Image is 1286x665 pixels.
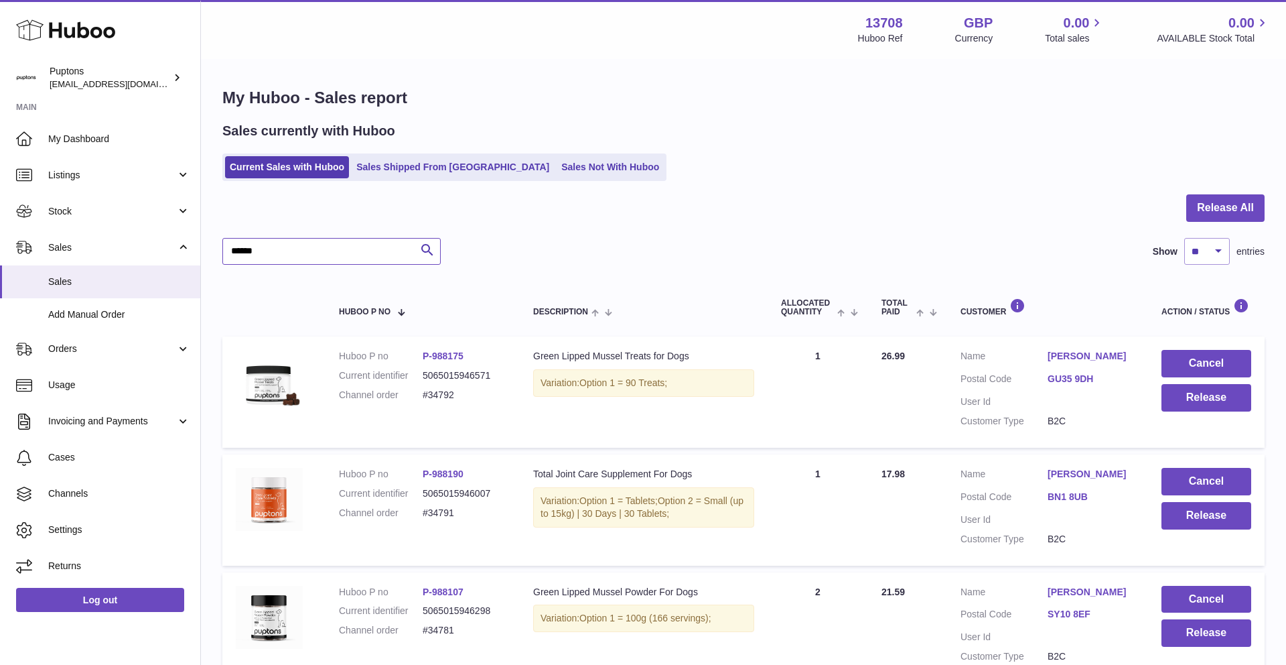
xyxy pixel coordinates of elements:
[339,308,390,316] span: Huboo P no
[964,14,993,32] strong: GBP
[48,343,176,355] span: Orders
[1045,14,1104,45] a: 0.00 Total sales
[533,369,754,397] div: Variation:
[339,468,423,481] dt: Huboo P no
[339,369,423,382] dt: Current identifier
[768,337,868,448] td: 1
[1153,245,1177,258] label: Show
[48,415,176,428] span: Invoicing and Payments
[881,299,913,316] span: Total paid
[423,587,463,597] a: P-988107
[423,487,506,500] dd: 5065015946007
[1064,14,1090,32] span: 0.00
[48,451,190,464] span: Cases
[1161,298,1251,316] div: Action / Status
[339,586,423,599] dt: Huboo P no
[48,487,190,500] span: Channels
[1048,650,1135,663] dd: B2C
[960,373,1048,389] dt: Postal Code
[881,351,905,361] span: 26.99
[1161,502,1251,530] button: Release
[533,487,754,528] div: Variation:
[960,350,1048,366] dt: Name
[533,308,588,316] span: Description
[222,122,395,140] h2: Sales currently with Huboo
[48,524,190,536] span: Settings
[423,351,463,361] a: P-988175
[339,389,423,402] dt: Channel order
[1161,619,1251,647] button: Release
[960,650,1048,663] dt: Customer Type
[1048,491,1135,503] a: BN1 8UB
[579,613,711,623] span: Option 1 = 100g (166 servings);
[960,415,1048,428] dt: Customer Type
[48,308,190,321] span: Add Manual Order
[1048,608,1135,621] a: SY10 8EF
[339,624,423,637] dt: Channel order
[423,624,506,637] dd: #34781
[1161,350,1251,377] button: Cancel
[1048,415,1135,428] dd: B2C
[423,369,506,382] dd: 5065015946571
[1236,245,1265,258] span: entries
[423,389,506,402] dd: #34792
[579,377,667,388] span: Option 1 = 90 Treats;
[960,491,1048,507] dt: Postal Code
[236,586,303,649] img: TotalPetsGreenLippedMussel_29e81c7e-463f-4615-aef1-c6734e97805b.jpg
[236,350,303,417] img: Greenlippedmusseltreatsmain.jpg
[339,350,423,363] dt: Huboo P no
[960,298,1135,316] div: Customer
[423,605,506,617] dd: 5065015946298
[1228,14,1255,32] span: 0.00
[865,14,903,32] strong: 13708
[960,586,1048,602] dt: Name
[533,605,754,632] div: Variation:
[533,468,754,481] div: Total Joint Care Supplement For Dogs
[579,495,658,506] span: Option 1 = Tablets;
[1161,384,1251,412] button: Release
[48,241,176,254] span: Sales
[48,379,190,391] span: Usage
[352,156,554,178] a: Sales Shipped From [GEOGRAPHIC_DATA]
[960,513,1048,526] dt: User Id
[339,487,423,500] dt: Current identifier
[960,396,1048,408] dt: User Id
[236,468,303,531] img: TotalJointCareTablets120.jpg
[858,32,903,45] div: Huboo Ref
[955,32,993,45] div: Currency
[339,507,423,520] dt: Channel order
[50,78,197,89] span: [EMAIL_ADDRESS][DOMAIN_NAME]
[960,608,1048,624] dt: Postal Code
[881,587,905,597] span: 21.59
[881,469,905,479] span: 17.98
[1161,468,1251,495] button: Cancel
[423,507,506,520] dd: #34791
[16,68,36,88] img: hello@puptons.com
[1048,350,1135,363] a: [PERSON_NAME]
[1045,32,1104,45] span: Total sales
[1157,14,1270,45] a: 0.00 AVAILABLE Stock Total
[50,65,170,90] div: Puptons
[960,631,1048,644] dt: User Id
[48,169,176,182] span: Listings
[541,495,743,519] span: Option 2 = Small (up to 15kg) | 30 Days | 30 Tablets;
[48,560,190,572] span: Returns
[557,156,664,178] a: Sales Not With Huboo
[225,156,349,178] a: Current Sales with Huboo
[1157,32,1270,45] span: AVAILABLE Stock Total
[339,605,423,617] dt: Current identifier
[48,205,176,218] span: Stock
[1048,373,1135,385] a: GU35 9DH
[222,87,1265,109] h1: My Huboo - Sales report
[423,469,463,479] a: P-988190
[533,586,754,599] div: Green Lipped Mussel Powder For Dogs
[1161,586,1251,613] button: Cancel
[533,350,754,363] div: Green Lipped Mussel Treats for Dogs
[781,299,834,316] span: ALLOCATED Quantity
[48,276,190,288] span: Sales
[1048,586,1135,599] a: [PERSON_NAME]
[1186,194,1265,222] button: Release All
[1048,533,1135,546] dd: B2C
[48,133,190,145] span: My Dashboard
[960,468,1048,484] dt: Name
